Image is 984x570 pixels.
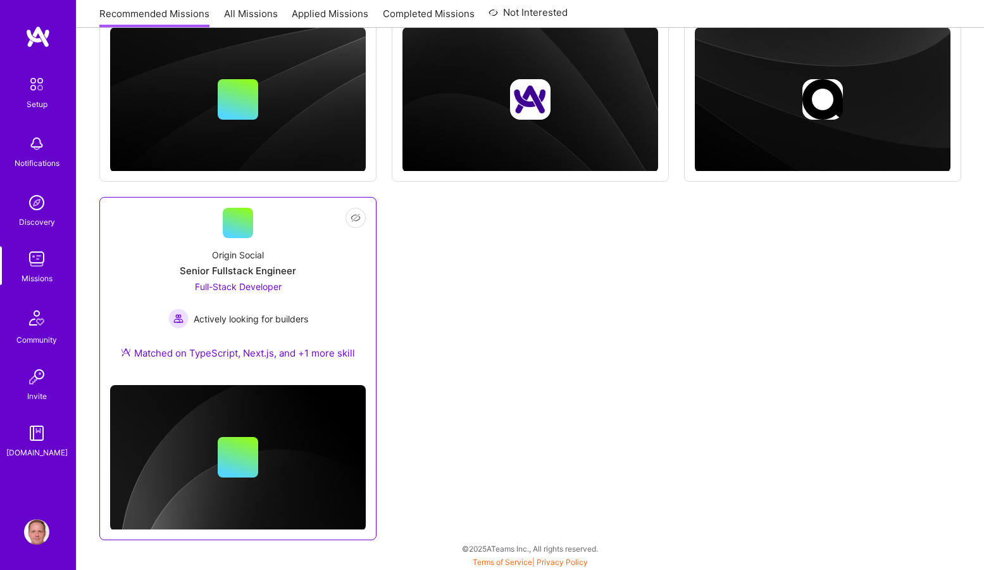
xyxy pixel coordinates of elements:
[802,79,843,120] img: Company logo
[6,446,68,459] div: [DOMAIN_NAME]
[224,7,278,28] a: All Missions
[489,5,568,28] a: Not Interested
[27,98,47,111] div: Setup
[99,7,209,28] a: Recommended Missions
[510,79,551,120] img: Company logo
[168,308,189,329] img: Actively looking for builders
[24,246,49,272] img: teamwork
[473,557,532,567] a: Terms of Service
[76,533,984,564] div: © 2025 ATeams Inc., All rights reserved.
[195,281,282,292] span: Full-Stack Developer
[22,272,53,285] div: Missions
[292,7,368,28] a: Applied Missions
[27,389,47,403] div: Invite
[121,346,355,360] div: Matched on TypeScript, Next.js, and +1 more skill
[16,333,57,346] div: Community
[473,557,588,567] span: |
[121,347,131,357] img: Ateam Purple Icon
[212,248,264,262] div: Origin Social
[351,213,361,223] i: icon EyeClosed
[25,25,51,48] img: logo
[23,71,50,98] img: setup
[194,312,308,326] span: Actively looking for builders
[24,131,49,156] img: bell
[110,208,366,375] a: Origin SocialSenior Fullstack EngineerFull-Stack Developer Actively looking for buildersActively ...
[24,519,49,545] img: User Avatar
[15,156,59,170] div: Notifications
[383,7,475,28] a: Completed Missions
[180,264,296,277] div: Senior Fullstack Engineer
[24,421,49,446] img: guide book
[21,519,53,545] a: User Avatar
[22,303,52,333] img: Community
[24,364,49,389] img: Invite
[110,385,366,530] img: cover
[537,557,588,567] a: Privacy Policy
[24,190,49,215] img: discovery
[19,215,55,229] div: Discovery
